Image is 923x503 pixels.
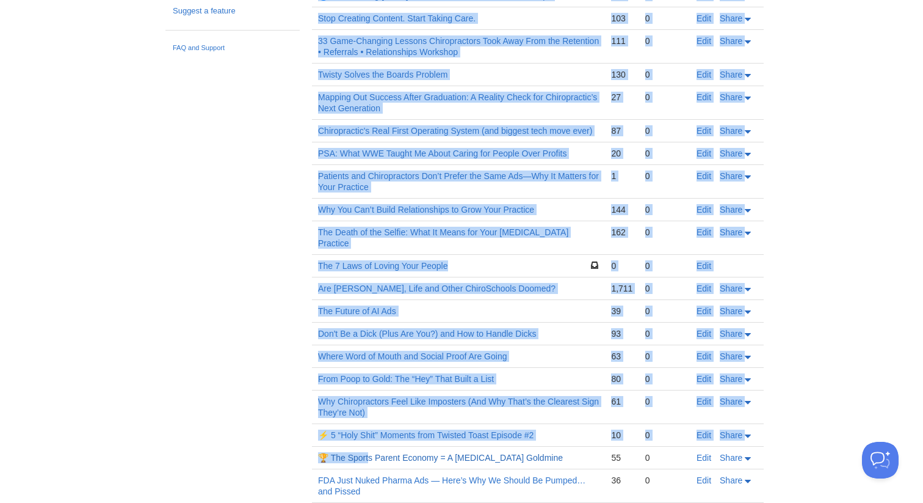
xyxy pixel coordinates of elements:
a: Twisty Solves the Boards Problem [318,70,447,79]
a: Edit [697,149,711,158]
div: 0 [645,475,684,486]
a: Edit [697,351,711,361]
span: Share [720,453,742,463]
a: Edit [697,306,711,316]
a: Are [PERSON_NAME], Life and Other ChiroSchools Doomed? [318,284,556,293]
a: Why Chiropractors Feel Like Imposters (And Why That’s the Clearest Sign They’re Not) [318,397,599,417]
div: 0 [645,125,684,136]
a: Edit [697,475,711,485]
a: Edit [697,374,711,384]
a: Edit [697,70,711,79]
a: Where Word of Mouth and Social Proof Are Going [318,351,507,361]
div: 111 [611,35,632,46]
a: FDA Just Nuked Pharma Ads — Here’s Why We Should Be Pumped… and Pissed [318,475,585,496]
div: 0 [645,373,684,384]
a: Edit [697,205,711,215]
a: Edit [697,126,711,136]
div: 0 [645,13,684,24]
span: Share [720,329,742,339]
span: Share [720,13,742,23]
div: 0 [645,260,684,271]
a: Edit [697,453,711,463]
div: 63 [611,351,632,362]
div: 20 [611,148,632,159]
span: Share [720,36,742,46]
a: PSA: What WWE Taught Me About Caring for People Over Profits [318,149,566,158]
div: 0 [645,351,684,362]
div: 0 [645,148,684,159]
span: Share [720,430,742,440]
a: Edit [697,284,711,293]
div: 61 [611,396,632,407]
div: 93 [611,328,632,339]
a: Why You Can’t Build Relationships to Grow Your Practice [318,205,534,215]
span: Share [720,149,742,158]
span: Share [720,227,742,237]
div: 0 [645,171,684,182]
span: Share [720,171,742,181]
a: ⚡ 5 “Holy Shit” Moments from Twisted Toast Episode #2 [318,430,534,440]
span: Share [720,397,742,406]
div: 1,711 [611,283,632,294]
div: 0 [645,92,684,103]
div: 80 [611,373,632,384]
a: Chiropractic's Real First Operating System (and biggest tech move ever) [318,126,592,136]
a: The Death of the Selfie: What It Means for Your [MEDICAL_DATA] Practice [318,227,568,248]
span: Share [720,374,742,384]
a: Suggest a feature [173,5,292,18]
a: The 7 Laws of Loving Your People [318,261,448,271]
a: From Poop to Gold: The “Hey” That Built a List [318,374,494,384]
div: 103 [611,13,632,24]
div: 0 [645,452,684,463]
span: Share [720,92,742,102]
div: 0 [645,283,684,294]
div: 1 [611,171,632,182]
a: Patients and Chiropractors Don’t Prefer the Same Ads—Why It Matters for Your Practice [318,171,599,192]
div: 0 [645,396,684,407]
a: Edit [697,261,711,271]
a: Stop Creating Content. Start Taking Care. [318,13,476,23]
a: Edit [697,397,711,406]
div: 0 [645,227,684,238]
div: 0 [611,260,632,271]
a: 33 Game-Changing Lessons Chiropractors Took Away From the Retention • Referrals • Relationships W... [318,36,599,57]
span: Share [720,475,742,485]
a: Mapping Out Success After Graduation: A Reality Check for Chiropractic’s Next Generation [318,92,597,113]
a: Edit [697,171,711,181]
div: 39 [611,306,632,317]
iframe: Help Scout Beacon - Open [862,442,899,479]
div: 0 [645,306,684,317]
span: Share [720,70,742,79]
div: 144 [611,204,632,215]
div: 130 [611,69,632,80]
a: Don't Be a Dick (Plus Are You?) and How to Handle Dicks [318,329,537,339]
div: 162 [611,227,632,238]
a: Edit [697,227,711,237]
div: 10 [611,430,632,441]
a: Edit [697,92,711,102]
div: 36 [611,475,632,486]
div: 0 [645,430,684,441]
span: Share [720,126,742,136]
a: Edit [697,13,711,23]
div: 55 [611,452,632,463]
a: The Future of AI Ads [318,306,396,316]
a: Edit [697,430,711,440]
span: Share [720,205,742,215]
div: 87 [611,125,632,136]
a: 🏆 The Sports Parent Economy = A [MEDICAL_DATA] Goldmine [318,453,563,463]
div: 27 [611,92,632,103]
div: 0 [645,35,684,46]
div: 0 [645,69,684,80]
a: Edit [697,36,711,46]
div: 0 [645,328,684,339]
a: Edit [697,329,711,339]
span: Share [720,306,742,316]
a: FAQ and Support [173,43,292,54]
span: Share [720,351,742,361]
div: 0 [645,204,684,215]
span: Share [720,284,742,293]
